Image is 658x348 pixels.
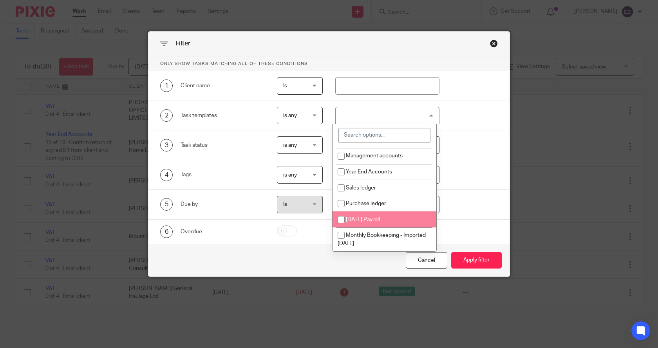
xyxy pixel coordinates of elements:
div: Overdue [181,228,265,236]
span: is any [283,142,297,148]
div: Due by [181,200,265,208]
div: Client name [181,82,265,90]
span: Is [283,83,287,88]
div: 5 [160,198,173,211]
div: 4 [160,169,173,181]
button: Apply filter [451,252,502,269]
span: Purchase ledger [346,201,386,206]
span: Is [283,202,287,207]
p: Only show tasks matching all of these conditions [148,56,510,71]
div: 6 [160,225,173,238]
div: Close this dialog window [406,252,447,269]
div: 2 [160,109,173,122]
span: Sales ledger [346,185,376,191]
div: 1 [160,79,173,92]
span: is any [283,113,297,118]
div: Task templates [181,112,265,119]
input: Search options... [338,128,430,143]
span: Filter [175,40,190,47]
div: 3 [160,139,173,151]
div: Tags [181,171,265,179]
span: Year End Accounts [346,169,392,175]
span: [DATE] Payroll [346,217,380,222]
div: Close this dialog window [490,40,498,47]
div: Task status [181,141,265,149]
span: Management accounts [346,153,403,159]
span: Monthly Bookkeeping - Imported [DATE] [338,233,426,246]
span: is any [283,172,297,178]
